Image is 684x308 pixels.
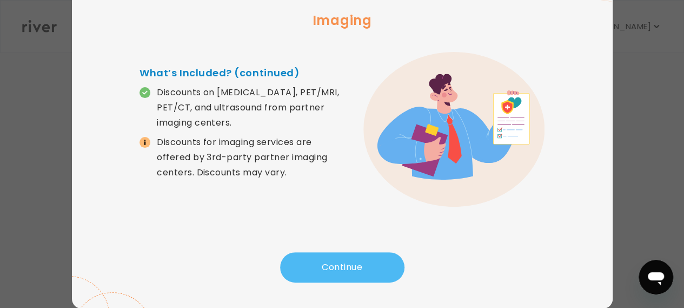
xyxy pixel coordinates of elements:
[157,135,342,180] p: Discounts for imaging services are offered by 3rd-party partner imaging centers. Discounts may vary.
[89,11,595,30] h3: Imaging
[157,85,342,130] p: Discounts on [MEDICAL_DATA], PET/MRI, PET/CT, and ultrasound from partner imaging centers.
[140,65,342,81] h4: What’s Included? (continued)
[363,52,544,207] img: error graphic
[280,252,404,283] button: Continue
[639,260,673,294] iframe: Button to launch messaging window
